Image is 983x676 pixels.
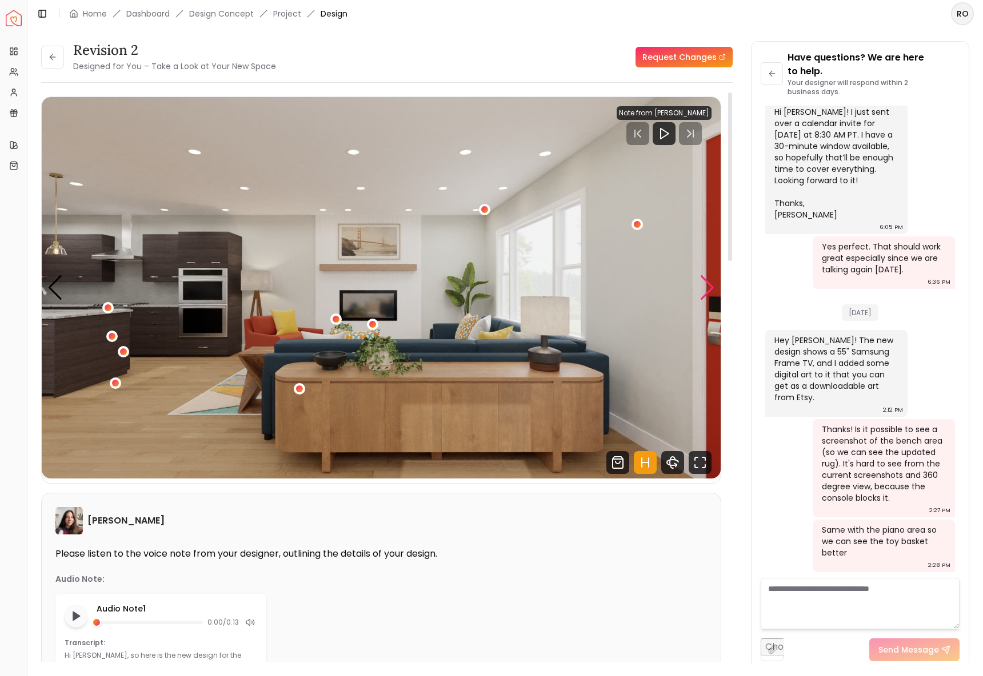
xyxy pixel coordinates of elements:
[87,514,165,528] h6: [PERSON_NAME]
[185,661,224,673] button: Read more
[65,638,257,647] p: Transcript:
[689,451,712,474] svg: Fullscreen
[47,275,63,300] div: Previous slide
[606,451,629,474] svg: Shop Products from this design
[126,8,170,19] a: Dashboard
[55,507,83,534] img: Maria Castillero
[951,2,974,25] button: RO
[822,524,944,558] div: Same with the piano area so we can see the toy basket better
[774,106,896,220] div: Hi [PERSON_NAME]! I just sent over a calendar invite for [DATE] at 8:30 AM PT. I have a 30-minute...
[788,78,960,96] p: Your designer will respond within 2 business days.
[207,618,239,627] span: 0:00 / 0:13
[55,573,105,585] p: Audio Note:
[42,97,721,478] img: Design Render 4
[700,275,715,300] div: Next slide
[617,106,712,120] div: Note from [PERSON_NAME]
[774,335,896,403] div: Hey [PERSON_NAME]! The new design shows a 55" Samsung Frame TV, and I added some digital art to i...
[928,276,950,288] div: 6:36 PM
[42,97,721,478] div: 3 / 5
[636,47,733,67] a: Request Changes
[634,451,657,474] svg: Hotspots Toggle
[273,8,301,19] a: Project
[189,8,254,19] li: Design Concept
[83,8,107,19] a: Home
[65,605,87,627] button: Play audio note
[42,97,721,478] div: Carousel
[243,615,257,629] div: Mute audio
[321,8,347,19] span: Design
[65,650,241,671] p: Hi [PERSON_NAME], so here is the new design for the living room. We can discuss an...
[6,10,22,26] a: Spacejoy
[661,451,684,474] svg: 360 View
[73,41,276,59] h3: Revision 2
[822,241,944,275] div: Yes perfect. That should work great especially since we are talking again [DATE].
[69,8,347,19] nav: breadcrumb
[657,127,671,140] svg: Play
[952,3,973,24] span: RO
[55,548,707,560] p: Please listen to the voice note from your designer, outlining the details of your design.
[842,304,878,321] span: [DATE]
[883,404,903,416] div: 2:12 PM
[97,603,257,614] p: Audio Note 1
[788,51,960,78] p: Have questions? We are here to help.
[929,505,950,516] div: 2:27 PM
[880,222,903,233] div: 6:05 PM
[822,424,944,504] div: Thanks! Is it possible to see a screenshot of the bench area (so we can see the updated rug). It'...
[73,61,276,72] small: Designed for You – Take a Look at Your New Space
[928,560,950,571] div: 2:28 PM
[6,10,22,26] img: Spacejoy Logo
